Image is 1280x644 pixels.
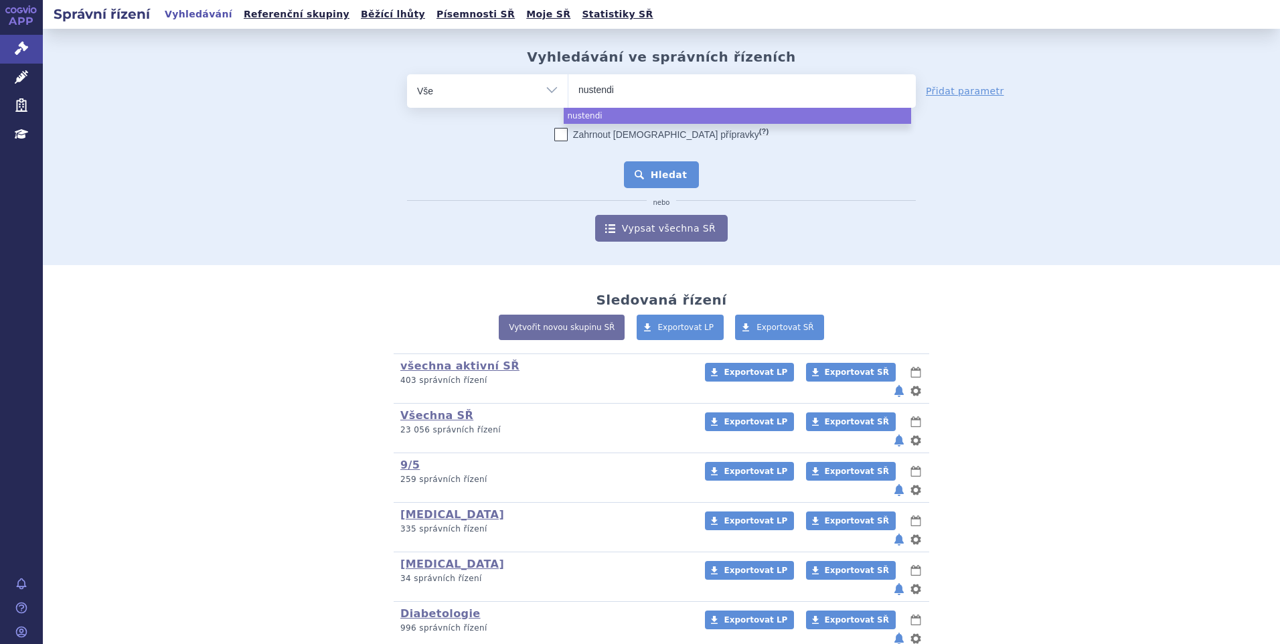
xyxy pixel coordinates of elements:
a: [MEDICAL_DATA] [400,508,504,521]
a: Běžící lhůty [357,5,429,23]
p: 34 správních řízení [400,573,688,584]
a: Moje SŘ [522,5,574,23]
span: Exportovat LP [658,323,714,332]
label: Zahrnout [DEMOGRAPHIC_DATA] přípravky [554,128,769,141]
span: Exportovat SŘ [756,323,814,332]
span: Exportovat LP [724,566,787,575]
a: Diabetologie [400,607,481,620]
a: Exportovat LP [705,363,794,382]
button: notifikace [892,432,906,449]
button: lhůty [909,513,923,529]
span: Exportovat SŘ [825,566,889,575]
span: Exportovat SŘ [825,615,889,625]
a: všechna aktivní SŘ [400,359,519,372]
button: nastavení [909,432,923,449]
a: Exportovat SŘ [806,511,896,530]
span: Exportovat SŘ [825,368,889,377]
a: Vypsat všechna SŘ [595,215,728,242]
a: Exportovat SŘ [806,412,896,431]
a: Exportovat LP [705,511,794,530]
h2: Vyhledávání ve správních řízeních [527,49,796,65]
a: Statistiky SŘ [578,5,657,23]
button: lhůty [909,364,923,380]
a: Písemnosti SŘ [432,5,519,23]
i: nebo [647,199,677,207]
a: Exportovat LP [705,462,794,481]
a: Přidat parametr [926,84,1004,98]
button: Hledat [624,161,700,188]
a: Exportovat SŘ [806,462,896,481]
a: Všechna SŘ [400,409,473,422]
button: lhůty [909,414,923,430]
li: nustendi [564,108,911,124]
a: Exportovat LP [705,561,794,580]
button: nastavení [909,581,923,597]
p: 403 správních řízení [400,375,688,386]
p: 23 056 správních řízení [400,424,688,436]
a: Exportovat SŘ [806,363,896,382]
button: lhůty [909,562,923,578]
span: Exportovat LP [724,516,787,526]
button: notifikace [892,581,906,597]
span: Exportovat SŘ [825,467,889,476]
p: 259 správních řízení [400,474,688,485]
a: Exportovat LP [705,412,794,431]
a: [MEDICAL_DATA] [400,558,504,570]
a: Referenční skupiny [240,5,353,23]
button: notifikace [892,532,906,548]
button: notifikace [892,383,906,399]
button: notifikace [892,482,906,498]
a: Exportovat SŘ [735,315,824,340]
button: lhůty [909,463,923,479]
span: Exportovat SŘ [825,516,889,526]
a: Vytvořit novou skupinu SŘ [499,315,625,340]
span: Exportovat LP [724,467,787,476]
h2: Správní řízení [43,5,161,23]
h2: Sledovaná řízení [596,292,726,308]
a: Exportovat LP [705,611,794,629]
button: nastavení [909,532,923,548]
p: 996 správních řízení [400,623,688,634]
a: Exportovat SŘ [806,561,896,580]
span: Exportovat LP [724,368,787,377]
a: 9/5 [400,459,420,471]
p: 335 správních řízení [400,524,688,535]
span: Exportovat LP [724,417,787,426]
span: Exportovat LP [724,615,787,625]
a: Vyhledávání [161,5,236,23]
a: Exportovat LP [637,315,724,340]
button: lhůty [909,612,923,628]
abbr: (?) [759,127,769,136]
button: nastavení [909,383,923,399]
span: Exportovat SŘ [825,417,889,426]
a: Exportovat SŘ [806,611,896,629]
button: nastavení [909,482,923,498]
